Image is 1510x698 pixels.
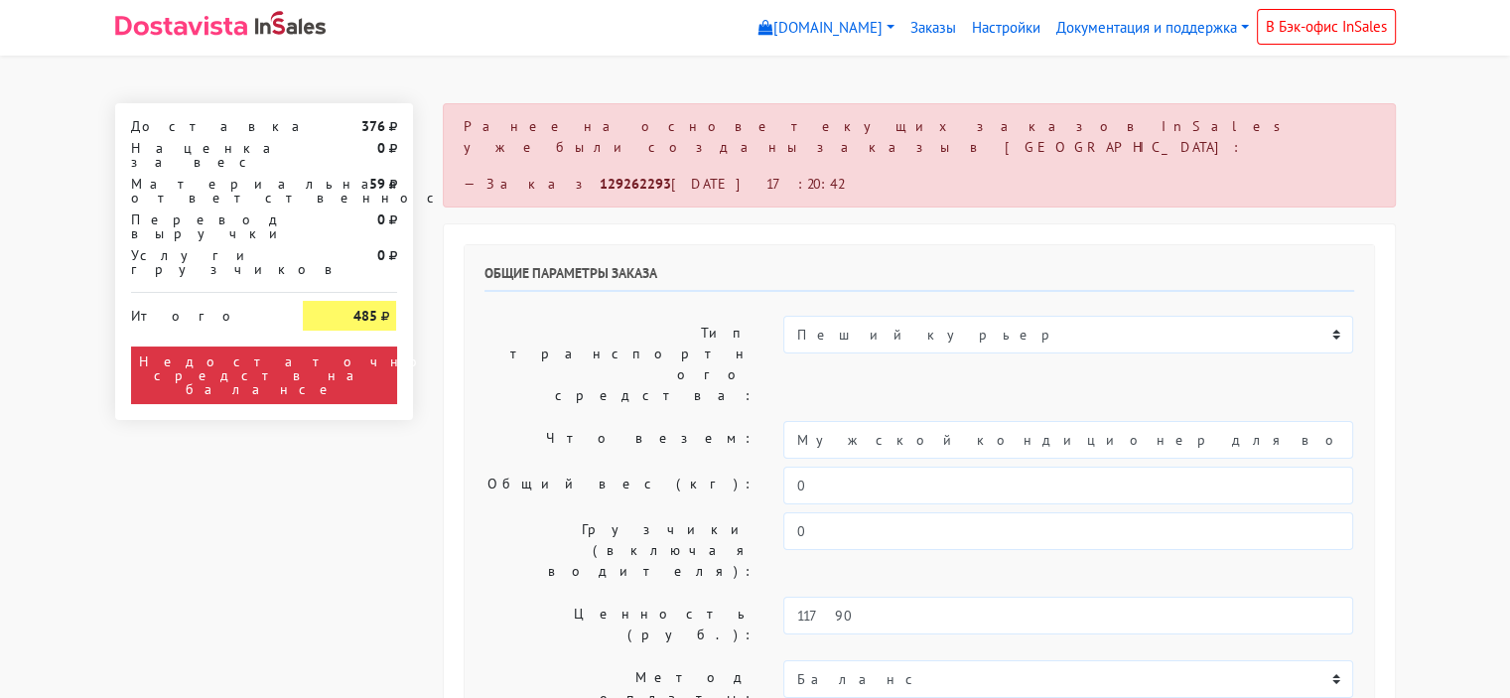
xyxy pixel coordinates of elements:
[116,141,289,169] div: Наценка за вес
[470,421,769,459] label: Что везем:
[368,175,384,193] strong: 59
[360,117,384,135] strong: 376
[464,174,1375,195] div: — Заказ [DATE] 17:20:42
[470,597,769,652] label: Ценность (руб.):
[1048,9,1257,48] a: Документация и поддержка
[116,212,289,240] div: Перевод выручки
[255,11,327,35] img: InSales
[902,9,964,48] a: Заказы
[484,265,1354,292] h6: Общие параметры заказа
[131,301,274,323] div: Итого
[116,119,289,133] div: Доставка
[464,116,1375,158] p: Ранее на основе текущих заказов InSales уже были созданы заказы в [GEOGRAPHIC_DATA]:
[352,307,376,325] strong: 485
[1257,9,1396,45] a: В Бэк-офис InSales
[116,177,289,205] div: Материальная ответственность
[131,347,397,404] div: Недостаточно средств на балансе
[376,246,384,264] strong: 0
[470,512,769,589] label: Грузчики (включая водителя):
[115,16,247,36] img: Dostavista - срочная курьерская служба доставки
[470,467,769,504] label: Общий вес (кг):
[600,175,671,193] strong: 129262293
[470,316,769,413] label: Тип транспортного средства:
[751,9,902,48] a: [DOMAIN_NAME]
[376,139,384,157] strong: 0
[376,210,384,228] strong: 0
[116,248,289,276] div: Услуги грузчиков
[964,9,1048,48] a: Настройки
